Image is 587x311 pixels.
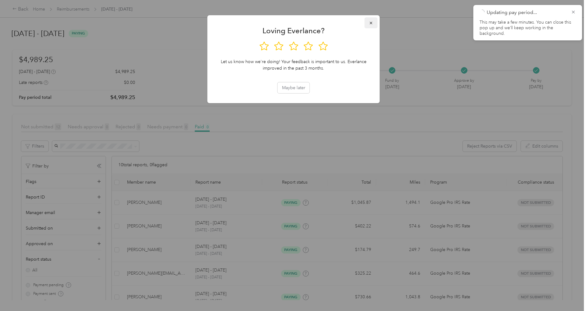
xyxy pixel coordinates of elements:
button: Maybe later [278,82,310,93]
div: Let us know how we're doing! Your feedback is important to us. Everlance improved in the past 3 m... [216,58,371,71]
p: Updating pay period... [487,9,566,16]
p: This may take a few minutes. You can close this pop up and we’ll keep working in the background. [480,20,576,37]
div: Loving Everlance? [216,27,371,34]
iframe: Everlance-gr Chat Button Frame [552,276,587,311]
